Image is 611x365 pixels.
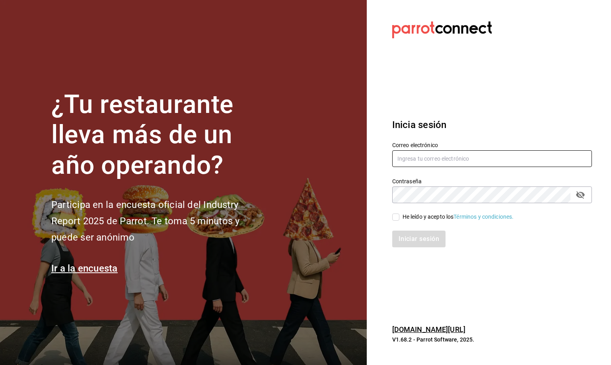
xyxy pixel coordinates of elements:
[574,188,587,202] button: passwordField
[453,214,514,220] a: Términos y condiciones.
[392,178,592,184] label: Contraseña
[51,89,266,181] h1: ¿Tu restaurante lleva más de un año operando?
[403,213,514,221] div: He leído y acepto los
[51,197,266,245] h2: Participa en la encuesta oficial del Industry Report 2025 de Parrot. Te toma 5 minutos y puede se...
[392,336,592,344] p: V1.68.2 - Parrot Software, 2025.
[392,150,592,167] input: Ingresa tu correo electrónico
[392,118,592,132] h3: Inicia sesión
[392,142,592,148] label: Correo electrónico
[392,325,465,334] a: [DOMAIN_NAME][URL]
[51,263,118,274] a: Ir a la encuesta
